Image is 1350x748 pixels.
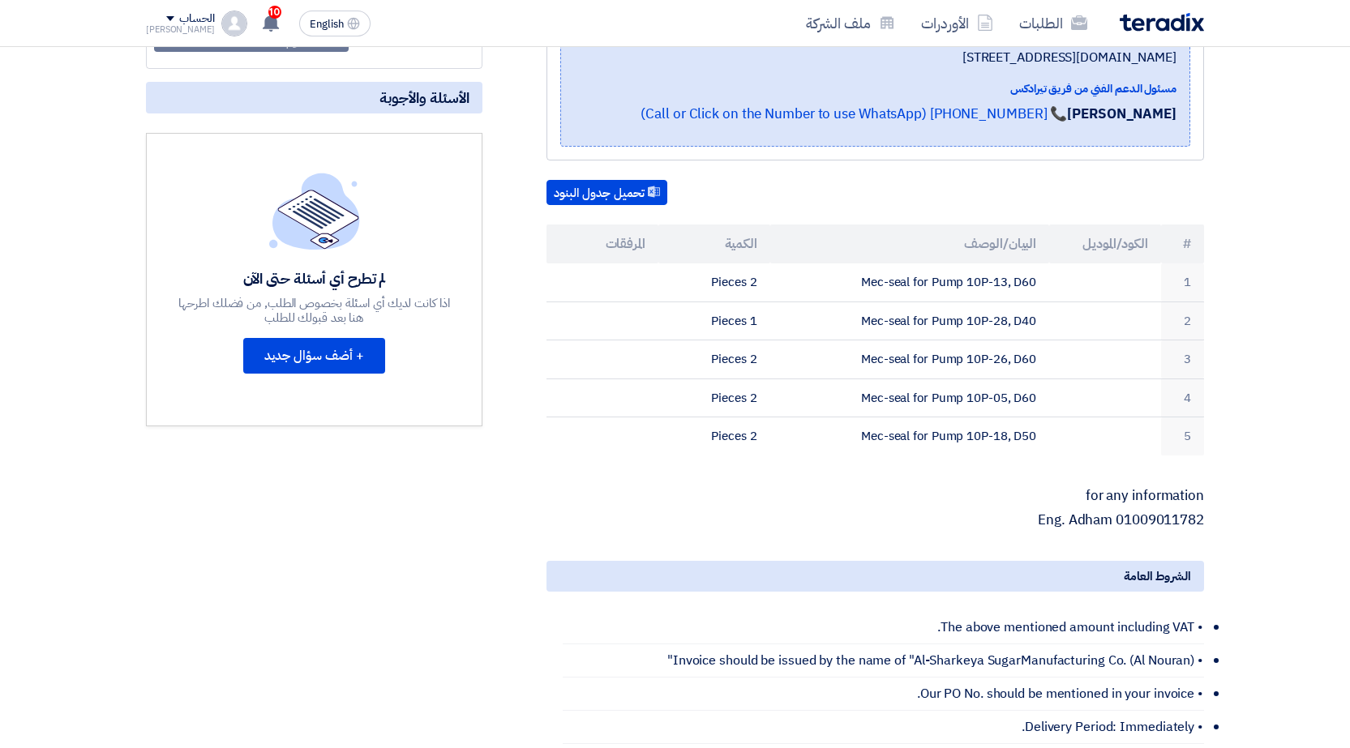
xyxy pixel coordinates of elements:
li: • Delivery Period: Immediately. [563,711,1204,744]
td: 2 Pieces [658,378,770,417]
td: Mec-seal for Pump 10P-28, D40 [770,301,1050,340]
td: Mec-seal for Pump 10P-13, D60 [770,263,1050,301]
td: 2 Pieces [658,417,770,455]
div: الحساب [179,12,214,26]
p: Eng. Adham 01009011782 [546,512,1204,528]
li: • Invoice should be issued by the name of "Al-Sharkeya SugarManufacturing Co. (Al Nouran)" [563,644,1204,677]
div: مسئول الدعم الفني من فريق تيرادكس [574,80,1176,97]
a: الأوردرات [908,4,1006,42]
td: 3 [1161,340,1204,379]
td: 5 [1161,417,1204,455]
img: profile_test.png [221,11,247,36]
a: ملف الشركة [793,4,908,42]
th: الكمية [658,224,770,263]
button: English [299,11,371,36]
span: 10 [268,6,281,19]
div: لم تطرح أي أسئلة حتى الآن [177,269,452,288]
th: البيان/الوصف [770,224,1050,263]
th: الكود/الموديل [1049,224,1161,263]
th: # [1161,224,1204,263]
a: 📞 [PHONE_NUMBER] (Call or Click on the Number to use WhatsApp) [641,104,1067,124]
li: • Our PO No. should be mentioned in your invoice. [563,677,1204,711]
span: الشروط العامة [1124,567,1191,585]
td: 2 Pieces [658,263,770,301]
td: 1 [1161,263,1204,301]
td: Mec-seal for Pump 10P-05, D60 [770,378,1050,417]
td: 1 Pieces [658,301,770,340]
span: الأسئلة والأجوبة [379,88,469,107]
button: + أضف سؤال جديد [243,338,385,374]
p: for any information [546,488,1204,504]
td: Mec-seal for Pump 10P-26, D60 [770,340,1050,379]
li: • The above mentioned amount including VAT. [563,611,1204,644]
td: 4 [1161,378,1204,417]
th: المرفقات [546,224,658,263]
div: اذا كانت لديك أي اسئلة بخصوص الطلب, من فضلك اطرحها هنا بعد قبولك للطلب [177,296,452,325]
img: Teradix logo [1120,13,1204,32]
span: English [310,19,344,30]
a: الطلبات [1006,4,1100,42]
td: Mec-seal for Pump 10P-18, D50 [770,417,1050,455]
td: 2 Pieces [658,340,770,379]
div: [PERSON_NAME] [146,25,215,34]
span: [GEOGRAPHIC_DATA], [GEOGRAPHIC_DATA] (EN) ,[STREET_ADDRESS][DOMAIN_NAME] [574,28,1176,67]
button: تحميل جدول البنود [546,180,667,206]
td: 2 [1161,301,1204,340]
strong: [PERSON_NAME] [1067,104,1176,124]
img: empty_state_list.svg [269,173,360,249]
